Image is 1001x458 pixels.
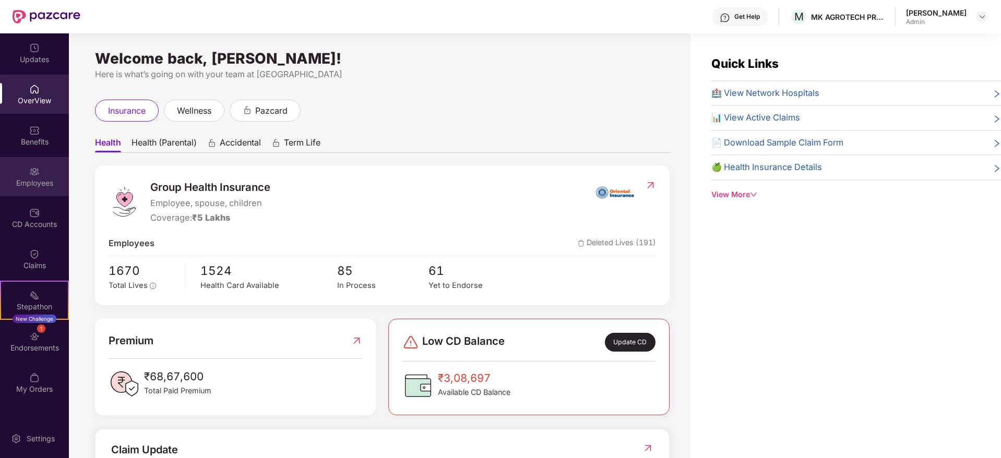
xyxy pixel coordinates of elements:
[192,212,230,223] span: ₹5 Lakhs
[108,104,146,117] span: insurance
[993,89,1001,100] span: right
[906,8,967,18] div: [PERSON_NAME]
[11,433,21,444] img: svg+xml;base64,PHN2ZyBpZD0iU2V0dGluZy0yMHgyMCIgeG1sbnM9Imh0dHA6Ly93d3cudzMub3JnLzIwMDAvc3ZnIiB3aW...
[220,137,261,152] span: Accidental
[37,324,45,333] div: 1
[29,166,40,177] img: svg+xml;base64,PHN2ZyBpZD0iRW1wbG95ZWVzIiB4bWxucz0iaHR0cDovL3d3dy53My5vcmcvMjAwMC9zdmciIHdpZHRoPS...
[402,370,434,401] img: CDBalanceIcon
[150,179,270,196] span: Group Health Insurance
[29,290,40,300] img: svg+xml;base64,PHN2ZyB4bWxucz0iaHR0cDovL3d3dy53My5vcmcvMjAwMC9zdmciIHdpZHRoPSIyMSIgaGVpZ2h0PSIyMC...
[243,105,252,115] div: animation
[993,163,1001,174] span: right
[109,237,154,250] span: Employees
[422,333,505,352] span: Low CD Balance
[109,281,148,290] span: Total Lives
[109,186,140,218] img: logo
[645,180,656,190] img: RedirectIcon
[711,56,779,70] span: Quick Links
[402,334,419,351] img: svg+xml;base64,PHN2ZyBpZD0iRGFuZ2VyLTMyeDMyIiB4bWxucz0iaHR0cDovL3d3dy53My5vcmcvMjAwMC9zdmciIHdpZH...
[95,68,670,81] div: Here is what’s going on with your team at [GEOGRAPHIC_DATA]
[111,442,178,458] div: Claim Update
[595,179,635,205] img: insurerIcon
[144,368,211,385] span: ₹68,67,600
[711,111,800,125] span: 📊 View Active Claims
[711,161,822,174] span: 🍏 Health Insurance Details
[337,280,428,292] div: In Process
[29,249,40,259] img: svg+xml;base64,PHN2ZyBpZD0iQ2xhaW0iIHhtbG5zPSJodHRwOi8vd3d3LnczLm9yZy8yMDAwL3N2ZyIgd2lkdGg9IjIwIi...
[29,208,40,218] img: svg+xml;base64,PHN2ZyBpZD0iQ0RfQWNjb3VudHMiIGRhdGEtbmFtZT0iQ0QgQWNjb3VudHMiIHhtbG5zPSJodHRwOi8vd3...
[993,113,1001,125] span: right
[29,43,40,53] img: svg+xml;base64,PHN2ZyBpZD0iVXBkYXRlZCIgeG1sbnM9Imh0dHA6Ly93d3cudzMub3JnLzIwMDAvc3ZnIiB3aWR0aD0iMj...
[711,136,843,150] span: 📄 Download Sample Claim Form
[29,372,40,383] img: svg+xml;base64,PHN2ZyBpZD0iTXlfT3JkZXJzIiBkYXRhLW5hbWU9Ik15IE9yZGVycyIgeG1sbnM9Imh0dHA6Ly93d3cudz...
[734,13,760,21] div: Get Help
[811,12,884,22] div: MK AGROTECH PRIVATE LIMITED
[29,125,40,136] img: svg+xml;base64,PHN2ZyBpZD0iQmVuZWZpdHMiIHhtbG5zPSJodHRwOi8vd3d3LnczLm9yZy8yMDAwL3N2ZyIgd2lkdGg9Ij...
[978,13,986,21] img: svg+xml;base64,PHN2ZyBpZD0iRHJvcGRvd24tMzJ4MzIiIHhtbG5zPSJodHRwOi8vd3d3LnczLm9yZy8yMDAwL3N2ZyIgd2...
[438,387,510,398] span: Available CD Balance
[438,370,510,387] span: ₹3,08,697
[132,137,197,152] span: Health (Parental)
[351,332,362,349] img: RedirectIcon
[144,385,211,396] span: Total Paid Premium
[150,197,270,210] span: Employee, spouse, children
[150,211,270,225] div: Coverage:
[109,332,153,349] span: Premium
[993,138,1001,150] span: right
[109,261,177,280] span: 1670
[337,261,428,280] span: 85
[207,138,217,148] div: animation
[428,261,520,280] span: 61
[1,302,68,312] div: Stepathon
[750,191,757,198] span: down
[200,261,337,280] span: 1524
[255,104,288,117] span: pazcard
[578,237,656,250] span: Deleted Lives (191)
[23,433,58,444] div: Settings
[29,331,40,342] img: svg+xml;base64,PHN2ZyBpZD0iRW5kb3JzZW1lbnRzIiB4bWxucz0iaHR0cDovL3d3dy53My5vcmcvMjAwMC9zdmciIHdpZH...
[605,333,656,352] div: Update CD
[29,84,40,94] img: svg+xml;base64,PHN2ZyBpZD0iSG9tZSIgeG1sbnM9Imh0dHA6Ly93d3cudzMub3JnLzIwMDAvc3ZnIiB3aWR0aD0iMjAiIG...
[271,138,281,148] div: animation
[177,104,211,117] span: wellness
[95,137,121,152] span: Health
[720,13,730,23] img: svg+xml;base64,PHN2ZyBpZD0iSGVscC0zMngzMiIgeG1sbnM9Imh0dHA6Ly93d3cudzMub3JnLzIwMDAvc3ZnIiB3aWR0aD...
[642,443,653,453] img: RedirectIcon
[284,137,320,152] span: Term Life
[109,368,140,400] img: PaidPremiumIcon
[150,283,156,289] span: info-circle
[13,10,80,23] img: New Pazcare Logo
[578,240,585,247] img: deleteIcon
[200,280,337,292] div: Health Card Available
[794,10,804,23] span: M
[711,87,819,100] span: 🏥 View Network Hospitals
[906,18,967,26] div: Admin
[13,315,56,323] div: New Challenge
[428,280,520,292] div: Yet to Endorse
[95,54,670,63] div: Welcome back, [PERSON_NAME]!
[711,189,1001,200] div: View More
